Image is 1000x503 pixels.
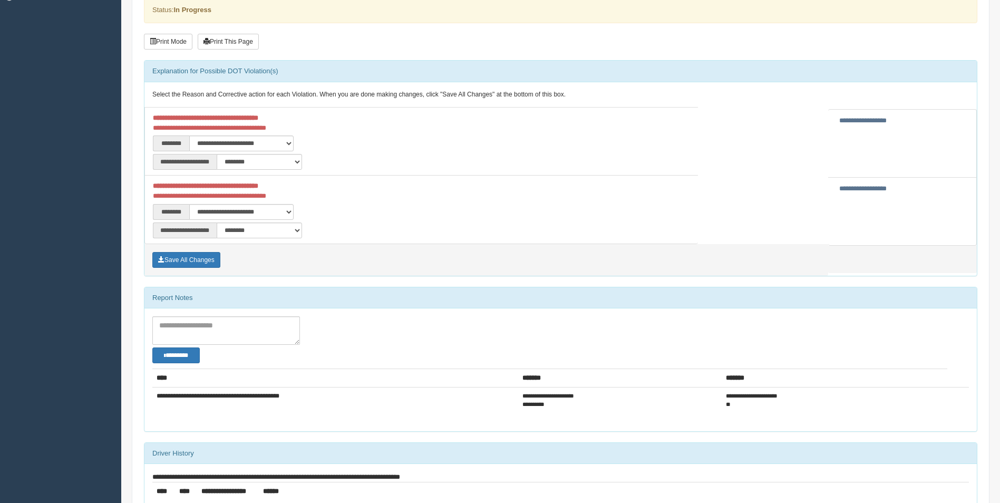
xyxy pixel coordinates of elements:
[144,61,977,82] div: Explanation for Possible DOT Violation(s)
[152,252,220,268] button: Save
[144,287,977,308] div: Report Notes
[152,347,200,363] button: Change Filter Options
[198,34,259,50] button: Print This Page
[173,6,211,14] strong: In Progress
[144,34,192,50] button: Print Mode
[144,82,977,108] div: Select the Reason and Corrective action for each Violation. When you are done making changes, cli...
[144,443,977,464] div: Driver History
